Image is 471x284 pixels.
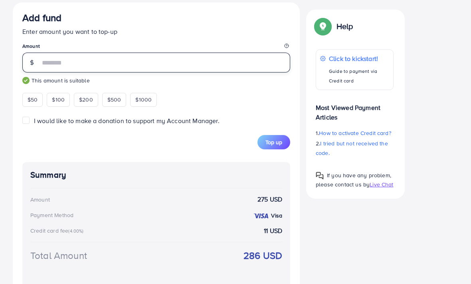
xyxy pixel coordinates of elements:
[30,196,50,204] div: Amount
[336,22,353,31] p: Help
[257,135,290,149] button: Top up
[329,54,389,63] p: Click to kickstart!
[271,212,282,219] strong: Visa
[257,195,282,204] strong: 275 USD
[79,96,93,104] span: $200
[316,172,324,180] img: Popup guide
[34,116,220,125] span: I would like to make a donation to support my Account Manager.
[437,248,465,278] iframe: Chat
[22,43,290,53] legend: Amount
[316,128,394,138] p: 1.
[264,226,282,235] strong: 11 USD
[316,171,391,188] span: If you have any problem, please contact us by
[316,96,394,122] p: Most Viewed Payment Articles
[316,19,330,33] img: Popup guide
[68,228,83,234] small: (4.00%)
[316,139,394,158] p: 2.
[319,129,391,137] span: How to activate Credit card?
[316,139,388,157] span: I tried but not received the code.
[22,77,30,84] img: guide
[107,96,121,104] span: $500
[265,138,282,146] span: Top up
[243,249,282,262] strong: 286 USD
[52,96,65,104] span: $100
[135,96,152,104] span: $1000
[253,213,269,219] img: credit
[22,12,61,24] h3: Add fund
[30,227,86,235] div: Credit card fee
[30,249,87,262] div: Total Amount
[22,27,290,36] p: Enter amount you want to top-up
[28,96,38,104] span: $50
[22,76,290,84] small: This amount is suitable
[30,170,282,180] h4: Summary
[329,67,389,86] p: Guide to payment via Credit card
[30,211,73,219] div: Payment Method
[370,180,393,188] span: Live Chat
